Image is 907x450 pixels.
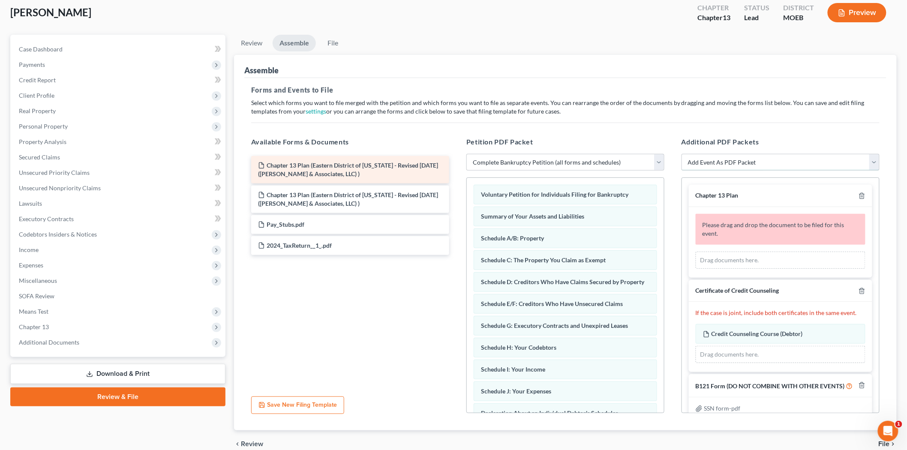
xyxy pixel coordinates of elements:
div: Drag documents here. [696,346,865,363]
span: Client Profile [19,92,54,99]
p: Select which forms you want to file merged with the petition and which forms you want to file as ... [251,99,880,116]
div: Status [744,3,769,13]
div: Lead [744,13,769,23]
span: Chapter 13 Plan (Eastern District of [US_STATE] - Revised [DATE] ([PERSON_NAME] & Associates, LLC) ) [258,162,438,177]
span: Secured Claims [19,153,60,161]
span: Schedule G: Executory Contracts and Unexpired Leases [481,322,628,329]
a: Review & File [10,387,225,406]
span: Credit Report [19,76,56,84]
div: MOEB [783,13,814,23]
button: Save New Filing Template [251,396,344,414]
span: Schedule C: The Property You Claim as Exempt [481,256,606,264]
span: Schedule I: Your Income [481,366,545,373]
a: File [319,35,347,51]
h5: Available Forms & Documents [251,137,449,147]
span: SOFA Review [19,292,54,300]
a: Executory Contracts [12,211,225,227]
span: Schedule E/F: Creditors Who Have Unsecured Claims [481,300,623,307]
span: Real Property [19,107,56,114]
div: Chapter [697,3,730,13]
span: Unsecured Nonpriority Claims [19,184,101,192]
div: District [783,3,814,13]
a: Unsecured Priority Claims [12,165,225,180]
a: settings [306,108,326,115]
span: 2024_TaxReturn__1_.pdf [267,242,332,249]
span: SSN form-pdf [704,405,741,412]
span: 13 [723,13,730,21]
span: [PERSON_NAME] [10,6,91,18]
span: Chapter 13 [19,323,49,330]
i: chevron_right [890,441,897,447]
a: Unsecured Nonpriority Claims [12,180,225,196]
a: SOFA Review [12,288,225,304]
a: Review [234,35,269,51]
span: Miscellaneous [19,277,57,284]
span: Income [19,246,39,253]
span: Schedule A/B: Property [481,234,544,242]
span: File [879,441,890,447]
span: Personal Property [19,123,68,130]
span: B121 Form (DO NOT COMBINE WITH OTHER EVENTS) [696,382,845,390]
span: Chapter 13 Plan (Eastern District of [US_STATE] - Revised [DATE] ([PERSON_NAME] & Associates, LLC) ) [258,191,438,207]
span: Review [241,441,263,447]
div: Chapter [697,13,730,23]
span: Certificate of Credit Counseling [696,287,779,294]
span: Declaration About an Individual Debtor's Schedules [481,409,618,417]
span: Schedule J: Your Expenses [481,387,551,395]
button: chevron_left Review [234,441,272,447]
h5: Forms and Events to File [251,85,880,95]
span: 1 [895,421,902,428]
span: Summary of Your Assets and Liabilities [481,213,584,220]
span: Additional Documents [19,339,79,346]
i: chevron_left [234,441,241,447]
button: Preview [828,3,886,22]
span: Schedule H: Your Codebtors [481,344,556,351]
div: Assemble [244,65,279,75]
span: Credit Counseling Course (Debtor) [712,330,803,337]
a: Lawsuits [12,196,225,211]
div: Drag documents here. [696,252,865,269]
a: Assemble [273,35,316,51]
span: Executory Contracts [19,215,74,222]
a: Case Dashboard [12,42,225,57]
span: Chapter 13 Plan [696,192,739,199]
span: Petition PDF Packet [466,138,533,146]
span: Please drag and drop the document to be filed for this event. [703,221,844,237]
span: Expenses [19,261,43,269]
span: Schedule D: Creditors Who Have Claims Secured by Property [481,278,644,285]
h5: Additional PDF Packets [682,137,880,147]
span: Voluntary Petition for Individuals Filing for Bankruptcy [481,191,628,198]
a: Secured Claims [12,150,225,165]
span: Means Test [19,308,48,315]
span: Property Analysis [19,138,66,145]
a: Download & Print [10,364,225,384]
span: Lawsuits [19,200,42,207]
p: If the case is joint, include both certificates in the same event. [696,309,865,317]
span: Pay_Stubs.pdf [267,221,304,228]
a: Property Analysis [12,134,225,150]
iframe: Intercom live chat [878,421,898,441]
span: Case Dashboard [19,45,63,53]
span: Payments [19,61,45,68]
span: Codebtors Insiders & Notices [19,231,97,238]
span: Unsecured Priority Claims [19,169,90,176]
a: Credit Report [12,72,225,88]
